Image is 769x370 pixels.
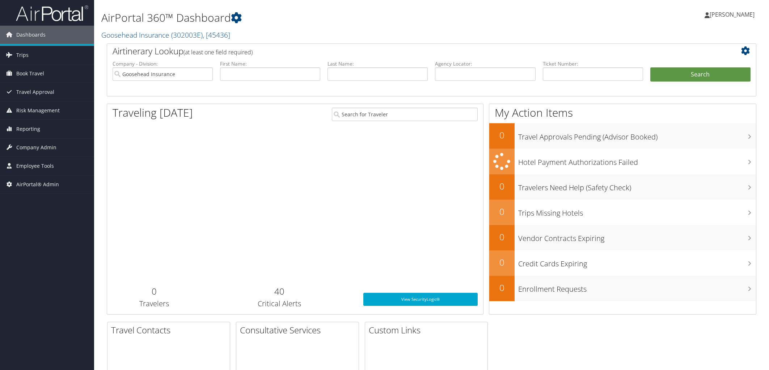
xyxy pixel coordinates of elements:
h2: 0 [113,285,196,298]
a: Hotel Payment Authorizations Failed [489,149,756,174]
span: (at least one field required) [183,48,253,56]
span: Employee Tools [16,157,54,175]
h1: AirPortal 360™ Dashboard [101,10,542,25]
span: Company Admin [16,138,56,157]
span: AirPortal® Admin [16,175,59,194]
h3: Trips Missing Hotels [518,204,756,218]
img: airportal-logo.png [16,5,88,22]
span: ( 302003E ) [171,30,203,40]
h3: Vendor Contracts Expiring [518,230,756,244]
h2: 0 [489,256,515,269]
h3: Enrollment Requests [518,280,756,294]
span: [PERSON_NAME] [710,11,755,18]
span: Dashboards [16,26,46,44]
h2: Travel Contacts [111,324,230,336]
span: , [ 45436 ] [203,30,230,40]
input: Search for Traveler [332,108,478,121]
span: Trips [16,46,29,64]
h2: 0 [489,180,515,192]
button: Search [650,67,751,82]
h3: Credit Cards Expiring [518,255,756,269]
a: View SecurityLogic® [363,293,478,306]
span: Book Travel [16,65,44,83]
h2: Custom Links [369,324,487,336]
a: Goosehead Insurance [101,30,230,40]
h2: 40 [207,285,352,298]
h2: 0 [489,231,515,243]
h3: Travel Approvals Pending (Advisor Booked) [518,128,756,142]
label: First Name: [220,60,320,67]
h2: Consultative Services [240,324,359,336]
h3: Travelers [113,299,196,309]
a: 0Travel Approvals Pending (Advisor Booked) [489,123,756,149]
span: Risk Management [16,101,60,120]
h1: Traveling [DATE] [113,105,193,120]
h3: Hotel Payment Authorizations Failed [518,154,756,167]
a: 0Travelers Need Help (Safety Check) [489,174,756,200]
label: Agency Locator: [435,60,535,67]
a: 0Vendor Contracts Expiring [489,225,756,250]
label: Company - Division: [113,60,213,67]
h2: 0 [489,282,515,294]
label: Ticket Number: [543,60,643,67]
span: Travel Approval [16,83,54,101]
h2: 0 [489,205,515,218]
label: Last Name: [328,60,428,67]
a: [PERSON_NAME] [705,4,762,25]
h2: Airtinerary Lookup [113,45,697,57]
h2: 0 [489,129,515,141]
h3: Critical Alerts [207,299,352,309]
a: 0Enrollment Requests [489,276,756,301]
a: 0Trips Missing Hotels [489,200,756,225]
h3: Travelers Need Help (Safety Check) [518,179,756,193]
h1: My Action Items [489,105,756,120]
span: Reporting [16,120,40,138]
a: 0Credit Cards Expiring [489,250,756,276]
